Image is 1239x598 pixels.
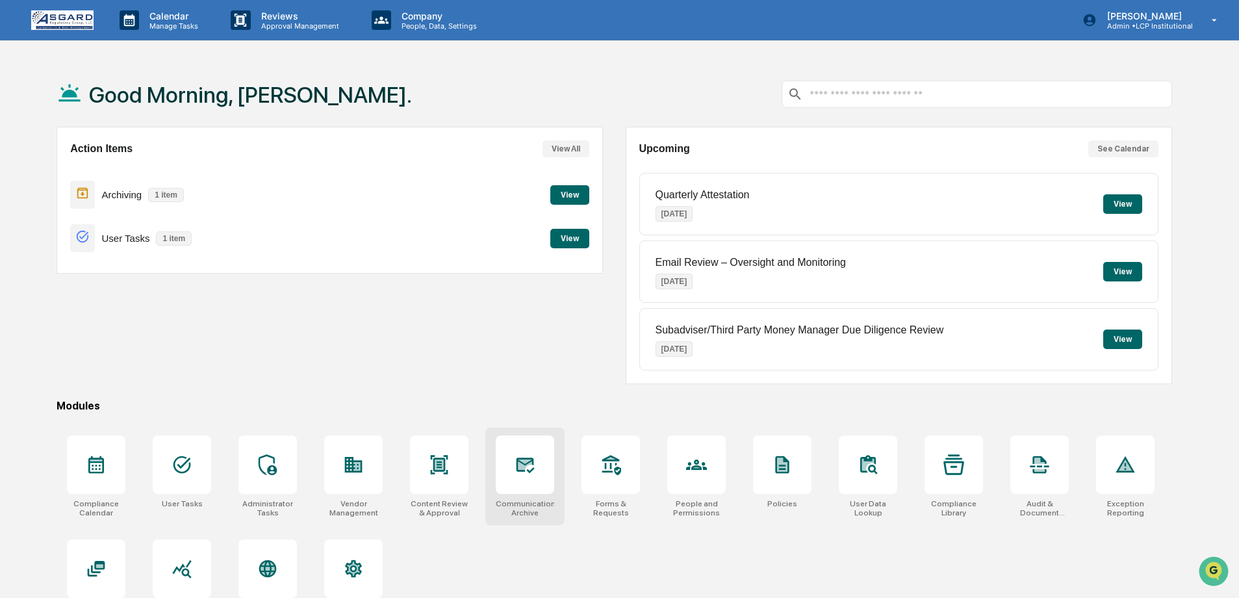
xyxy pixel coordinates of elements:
[57,400,1171,412] div: Modules
[13,144,87,155] div: Past conversations
[543,140,589,157] button: View All
[26,266,84,279] span: Preclearance
[925,499,983,517] div: Compliance Library
[324,499,383,517] div: Vendor Management
[108,212,112,222] span: •
[221,103,236,119] button: Start new chat
[251,21,346,31] p: Approval Management
[92,322,157,332] a: Powered byPylon
[58,112,179,123] div: We're available if you need us!
[391,10,483,21] p: Company
[656,274,693,289] p: [DATE]
[767,499,797,508] div: Policies
[1103,330,1142,349] button: View
[1103,194,1142,214] button: View
[550,229,589,248] button: View
[101,189,142,200] p: Archiving
[31,10,94,30] img: logo
[550,185,589,205] button: View
[26,291,82,304] span: Data Lookup
[496,499,554,517] div: Communications Archive
[8,285,87,309] a: 🔎Data Lookup
[550,188,589,200] a: View
[101,233,149,244] p: User Tasks
[656,257,846,268] p: Email Review – Oversight and Monitoring
[656,324,944,336] p: Subadviser/Third Party Money Manager Due Diligence Review
[40,177,105,187] span: [PERSON_NAME]
[550,231,589,244] a: View
[251,10,346,21] p: Reviews
[129,322,157,332] span: Pylon
[1197,555,1233,590] iframe: Open customer support
[1010,499,1069,517] div: Audit & Document Logs
[639,143,690,155] h2: Upcoming
[108,177,112,187] span: •
[67,499,125,517] div: Compliance Calendar
[139,10,205,21] p: Calendar
[40,212,105,222] span: [PERSON_NAME]
[410,499,468,517] div: Content Review & Approval
[238,499,297,517] div: Administrator Tasks
[8,261,89,284] a: 🖐️Preclearance
[656,341,693,357] p: [DATE]
[13,27,236,48] p: How can we help?
[1103,262,1142,281] button: View
[581,499,640,517] div: Forms & Requests
[58,99,213,112] div: Start new chat
[139,21,205,31] p: Manage Tasks
[156,231,192,246] p: 1 item
[115,177,142,187] span: [DATE]
[13,267,23,278] div: 🖐️
[656,189,750,201] p: Quarterly Attestation
[107,266,161,279] span: Attestations
[89,261,166,284] a: 🗄️Attestations
[391,21,483,31] p: People, Data, Settings
[27,99,51,123] img: 8933085812038_c878075ebb4cc5468115_72.jpg
[89,82,412,108] h1: Good Morning, [PERSON_NAME].
[839,499,897,517] div: User Data Lookup
[1097,10,1193,21] p: [PERSON_NAME]
[148,188,184,202] p: 1 item
[70,143,133,155] h2: Action Items
[667,499,726,517] div: People and Permissions
[656,206,693,222] p: [DATE]
[13,200,34,220] img: Shannon Brady
[1096,499,1155,517] div: Exception Reporting
[115,212,142,222] span: [DATE]
[201,142,236,157] button: See all
[13,164,34,185] img: Shannon Brady
[94,267,105,278] div: 🗄️
[162,499,203,508] div: User Tasks
[13,292,23,302] div: 🔎
[13,99,36,123] img: 1746055101610-c473b297-6a78-478c-a979-82029cc54cd1
[1088,140,1158,157] button: See Calendar
[1097,21,1193,31] p: Admin • LCP Institutional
